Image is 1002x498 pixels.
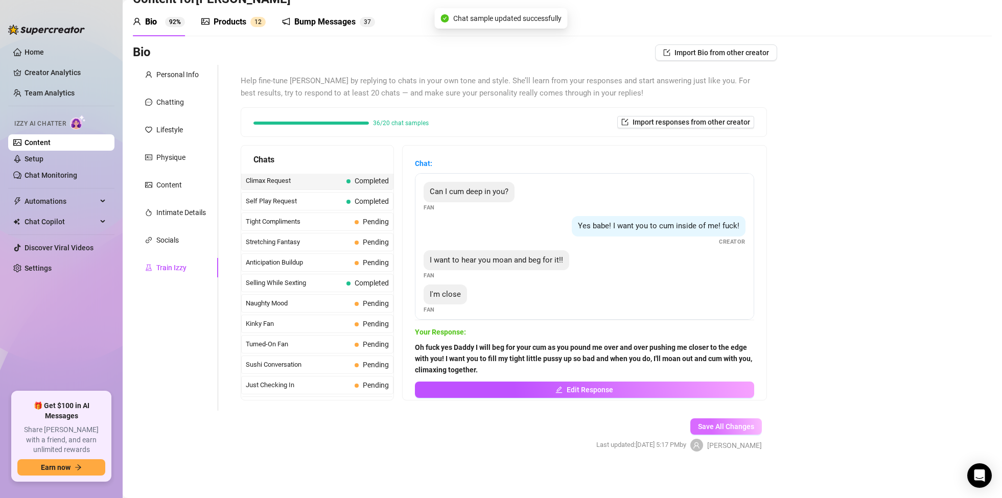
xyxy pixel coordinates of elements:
span: Import responses from other creator [633,118,750,126]
div: Bump Messages [294,16,356,28]
span: user [693,442,700,449]
span: Chats [253,153,274,166]
span: 2 [258,18,262,26]
span: Pending [363,361,389,369]
span: 🎁 Get $100 in AI Messages [17,401,105,421]
span: Completed [355,197,389,205]
span: [PERSON_NAME] [707,440,762,451]
a: Creator Analytics [25,64,106,81]
button: Edit Response [415,382,754,398]
a: Content [25,138,51,147]
span: Fan [424,305,435,314]
span: Yes babe! I want you to cum inside of me! fuck! [578,221,739,230]
span: import [663,49,670,56]
div: Intimate Details [156,207,206,218]
span: Izzy AI Chatter [14,119,66,129]
span: user [145,71,152,78]
span: message [145,99,152,106]
div: Bio [145,16,157,28]
span: Self Play Request [246,196,342,206]
span: Edit Response [567,386,613,394]
strong: Chat: [415,159,432,168]
a: Setup [25,155,43,163]
span: check-circle [441,14,449,22]
span: Creator [719,238,745,246]
span: Chat Copilot [25,214,97,230]
sup: 37 [360,17,375,27]
span: Help fine-tune [PERSON_NAME] by replying to chats in your own tone and style. She’ll learn from y... [241,75,767,99]
span: Last updated: [DATE] 5:17 PM by [596,440,686,450]
strong: Oh fuck yes Daddy I will beg for your cum as you pound me over and over pushing me closer to the ... [415,343,752,374]
span: Naughty Mood [246,298,351,309]
a: Team Analytics [25,89,75,97]
span: Fan [424,271,435,280]
button: Earn nowarrow-right [17,459,105,476]
span: Sushi Conversation [246,360,351,370]
h3: Bio [133,44,151,61]
div: Socials [156,234,179,246]
a: Chat Monitoring [25,171,77,179]
div: Train Izzy [156,262,187,273]
span: Share [PERSON_NAME] with a friend, and earn unlimited rewards [17,425,105,455]
sup: 12 [250,17,266,27]
span: experiment [145,264,152,271]
span: Chat sample updated successfully [453,13,562,24]
span: Automations [25,193,97,209]
span: Pending [363,340,389,348]
span: I want to hear you moan and beg for it!! [430,255,563,265]
span: notification [282,17,290,26]
span: idcard [145,154,152,161]
span: Selling While Sexting [246,278,342,288]
div: Content [156,179,182,191]
span: Anticipation Buildup [246,257,351,268]
span: import [621,118,628,126]
span: fire [145,209,152,216]
span: Pending [363,218,389,226]
span: Save All Changes [698,422,754,431]
span: 3 [364,18,367,26]
button: Import responses from other creator [617,116,754,128]
span: 36/20 chat samples [373,120,429,126]
span: Just Checking In [246,380,351,390]
span: Turned-On Fan [246,339,351,349]
a: Discover Viral Videos [25,244,94,252]
span: 7 [367,18,371,26]
span: heart [145,126,152,133]
span: Stretching Fantasy [246,237,351,247]
div: Products [214,16,246,28]
span: Pending [363,238,389,246]
div: Lifestyle [156,124,183,135]
span: Pending [363,381,389,389]
strong: Your Response: [415,328,466,336]
span: Pending [363,299,389,307]
span: I'm close [430,290,461,299]
img: AI Chatter [70,115,86,130]
span: arrow-right [75,464,82,471]
span: Climax Request [246,176,342,186]
span: Completed [355,279,389,287]
span: Pending [363,258,389,267]
div: Physique [156,152,185,163]
span: picture [201,17,209,26]
img: logo-BBDzfeDw.svg [8,25,85,35]
span: Pending [363,320,389,328]
span: Fan [424,203,435,212]
button: Import Bio from other creator [655,44,777,61]
sup: 92% [165,17,185,27]
span: 1 [254,18,258,26]
a: Home [25,48,44,56]
span: Tight Compliments [246,217,351,227]
a: Settings [25,264,52,272]
span: Kinky Fan [246,319,351,329]
span: Can I cum deep in you? [430,187,508,196]
span: Completed [355,177,389,185]
span: link [145,236,152,244]
span: thunderbolt [13,197,21,205]
div: Chatting [156,97,184,108]
span: Import Bio from other creator [674,49,769,57]
span: user [133,17,141,26]
span: picture [145,181,152,188]
span: Earn now [41,463,71,471]
span: edit [555,386,563,393]
div: Open Intercom Messenger [967,463,992,488]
